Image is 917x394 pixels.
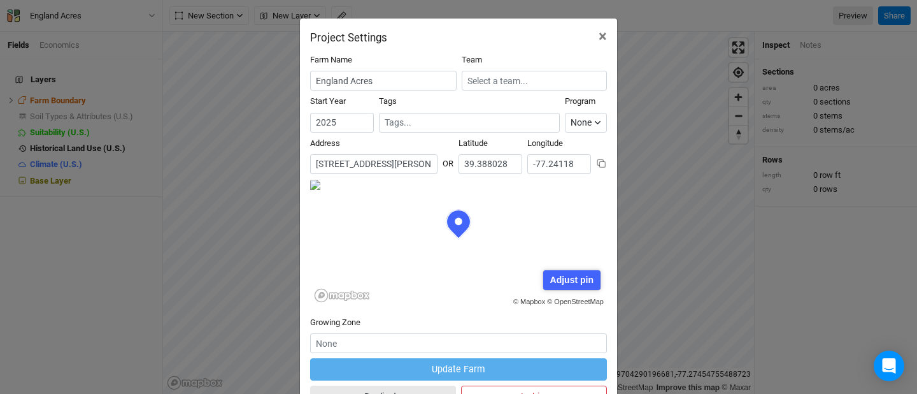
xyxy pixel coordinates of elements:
[527,138,563,149] label: Longitude
[310,138,340,149] label: Address
[310,96,346,107] label: Start Year
[310,71,457,91] input: Project/Farm Name
[379,96,397,107] label: Tags
[874,351,904,381] div: Open Intercom Messenger
[310,54,352,66] label: Farm Name
[565,96,595,107] label: Program
[310,154,437,174] input: Address (123 James St...)
[462,54,482,66] label: Team
[513,298,545,305] a: © Mapbox
[310,317,360,328] label: Growing Zone
[310,333,607,353] input: None
[547,298,604,305] a: © OpenStreetMap
[385,116,554,129] input: Tags...
[599,27,607,45] span: ×
[310,358,607,381] button: Update Farm
[571,116,592,129] div: None
[310,31,387,44] h2: Project Settings
[596,158,607,169] button: Copy
[310,113,374,133] input: Start Year
[527,154,591,174] input: Longitude
[543,270,600,290] div: Adjust pin
[458,154,522,174] input: Latitude
[462,71,607,91] input: Select a team...
[443,148,453,170] div: OR
[314,288,370,303] a: Mapbox logo
[458,138,488,149] label: Latitude
[565,113,607,133] button: None
[588,18,617,54] button: Close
